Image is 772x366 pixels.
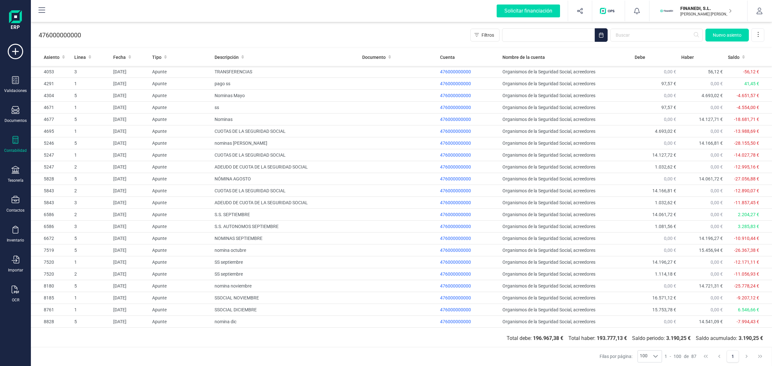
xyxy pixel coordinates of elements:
td: [DATE] [111,137,150,149]
td: 1 [72,304,111,316]
button: Previous Page [713,350,725,362]
span: 0,00 € [711,271,723,277]
td: 5247 [31,161,72,173]
span: 476000000000 [440,307,471,312]
td: 1 [72,78,111,90]
span: -4.554,00 € [737,105,759,110]
td: [DATE] [111,197,150,209]
span: 476000000000 [440,164,471,169]
td: Apunte [150,268,212,280]
td: [DATE] [111,256,150,268]
td: 31 [72,328,111,340]
td: 5247 [31,149,72,161]
span: 97,57 € [661,81,676,86]
span: 1.032,62 € [655,200,676,205]
td: [DATE] [111,173,150,185]
td: [DATE] [111,328,150,340]
td: 5 [72,137,111,149]
td: Organismos de la Seguridad Social, acreedores [500,90,632,102]
div: Tesorería [8,178,23,183]
td: Organismos de la Seguridad Social, acreedores [500,114,632,125]
span: 1 [665,353,667,360]
div: Solicitar financiación [497,5,560,17]
span: Fecha [113,54,126,60]
span: 476000000000 [440,224,471,229]
td: 4695 [31,125,72,137]
td: 5828 [31,173,72,185]
td: SSOCIAL NOVIEMBRE [212,292,360,304]
span: 476000000000 [440,295,471,300]
td: Apunte [150,256,212,268]
span: 14.166,81 € [699,141,723,146]
td: Apunte [150,185,212,197]
span: -28.155,50 € [734,141,759,146]
span: 14.127,71 € [699,117,723,122]
input: Buscar [610,29,703,41]
b: 3.190,25 € [739,335,763,341]
span: Debe [635,54,645,60]
td: [DATE] [111,149,150,161]
td: Nominas Mayo [212,90,360,102]
span: 0,00 € [664,283,676,288]
td: [DATE] [111,125,150,137]
td: 8761 [31,304,72,316]
span: Cuenta [440,54,455,60]
span: 0,00 € [664,117,676,122]
td: 3 [72,221,111,233]
span: -12.890,07 € [734,188,759,193]
td: nominas [PERSON_NAME] [212,137,360,149]
div: Validaciones [4,88,27,93]
span: Nuevo asiento [713,32,741,38]
td: CUOTAS DE LA SEGURIDAD SOCIAL [212,125,360,137]
td: 2 [72,209,111,221]
span: 0,00 € [711,81,723,86]
span: -27.056,88 € [734,176,759,181]
td: nomina noviembre [212,280,360,292]
span: 1.081,56 € [655,224,676,229]
td: Apunte [150,149,212,161]
span: Total debe: [504,334,566,342]
span: 0,00 € [664,319,676,324]
td: Organismos de la Seguridad Social, acreedores [500,66,632,78]
td: CUOTAS DE LA SEGURIDAD SOCIAL [212,149,360,161]
td: 3 [72,197,111,209]
td: [DATE] [111,114,150,125]
span: 100 [638,351,649,362]
td: 4291 [31,78,72,90]
td: SS septiembre [212,256,360,268]
span: 0,00 € [711,212,723,217]
span: Haber [681,54,694,60]
td: Apunte [150,114,212,125]
td: Organismos de la Seguridad Social, acreedores [500,209,632,221]
td: 3 [72,66,111,78]
td: 8185 [31,292,72,304]
td: Apunte [150,125,212,137]
span: 16.571,12 € [652,295,676,300]
span: 15.753,78 € [652,307,676,312]
td: NOMINAS SEPTIEMBRE [212,233,360,244]
td: Apunte [150,197,212,209]
div: - [665,353,696,360]
p: [PERSON_NAME] [PERSON_NAME] [680,12,732,17]
span: Saldo acumulado: [693,334,766,342]
td: 5 [72,233,111,244]
td: 5 [72,90,111,102]
span: -56,12 € [743,69,759,74]
td: 5 [72,280,111,292]
button: Page 1 [727,350,739,362]
td: ss [212,102,360,114]
button: FIFINANEDI, S.L.[PERSON_NAME] [PERSON_NAME] [657,1,740,21]
span: 14.127,72 € [652,152,676,158]
span: 476000000000 [440,93,471,98]
button: Filtros [470,29,500,41]
span: 476000000000 [440,117,471,122]
td: [DATE] [111,66,150,78]
b: 3.190,25 € [666,335,691,341]
td: Apunte [150,78,212,90]
td: SSOCIAL DICIEMBRE [212,304,360,316]
span: de [684,353,689,360]
td: Apunte [150,173,212,185]
td: 2 [72,185,111,197]
span: 0,00 € [711,105,723,110]
span: 0,00 € [664,236,676,241]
